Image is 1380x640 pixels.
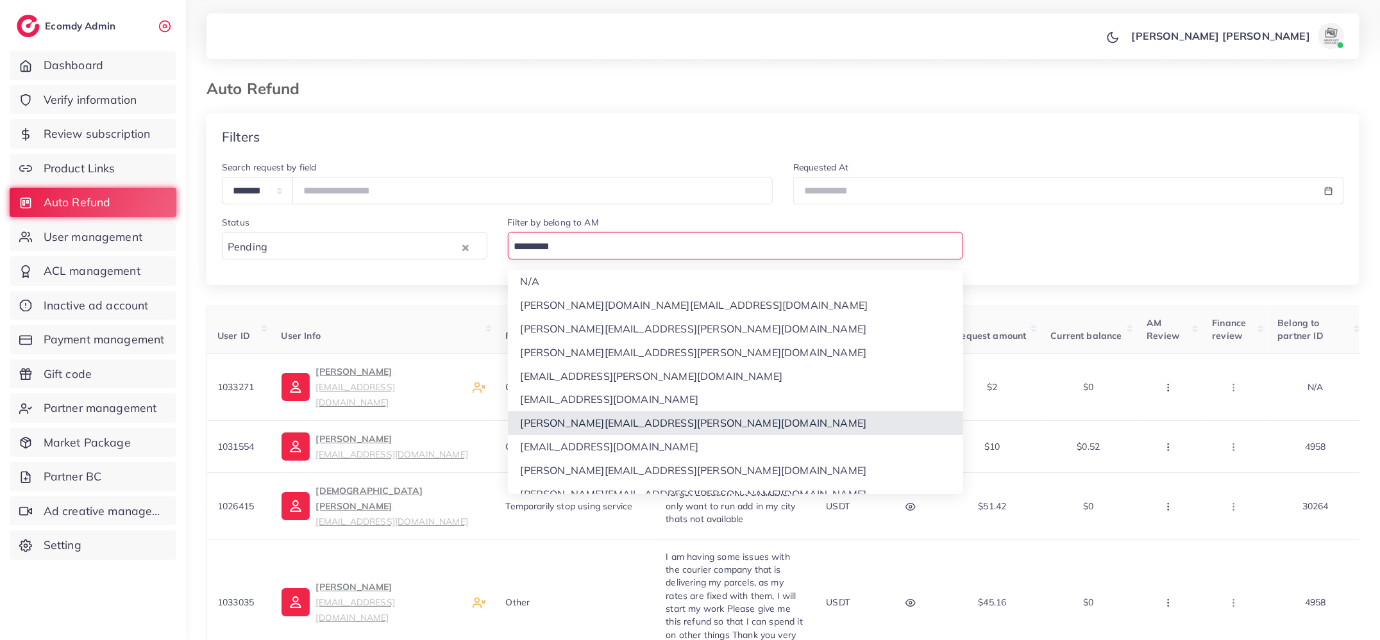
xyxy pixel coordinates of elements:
[508,482,964,506] li: [PERSON_NAME][EMAIL_ADDRESS][PERSON_NAME][DOMAIN_NAME]
[508,232,964,259] div: Search for option
[508,388,964,411] li: [EMAIL_ADDRESS][DOMAIN_NAME]
[316,448,468,459] small: [EMAIL_ADDRESS][DOMAIN_NAME]
[510,237,947,257] input: Search for option
[44,331,165,348] span: Payment management
[316,579,462,625] p: [PERSON_NAME]
[506,441,530,452] span: Other
[508,341,964,365] li: [PERSON_NAME][EMAIL_ADDRESS][PERSON_NAME][DOMAIN_NAME]
[44,229,142,245] span: User management
[217,441,254,452] span: 1031554
[282,492,310,520] img: ic-user-info.36bf1079.svg
[217,500,254,512] span: 1026415
[44,92,137,108] span: Verify information
[316,364,462,410] p: [PERSON_NAME]
[508,411,964,435] li: [PERSON_NAME][EMAIL_ADDRESS][PERSON_NAME][DOMAIN_NAME]
[44,126,151,142] span: Review subscription
[508,270,964,293] li: N/A
[44,57,103,74] span: Dashboard
[10,393,176,423] a: Partner management
[44,468,102,485] span: Partner BC
[10,530,176,560] a: Setting
[10,496,176,526] a: Ad creative management
[282,364,462,410] a: [PERSON_NAME][EMAIL_ADDRESS][DOMAIN_NAME]
[10,359,176,389] a: Gift code
[45,20,119,32] h2: Ecomdy Admin
[282,432,310,461] img: ic-user-info.36bf1079.svg
[10,428,176,457] a: Market Package
[316,516,468,527] small: [EMAIL_ADDRESS][DOMAIN_NAME]
[10,256,176,286] a: ACL management
[506,381,530,393] span: Other
[271,237,459,257] input: Search for option
[282,373,310,401] img: ic-user-info.36bf1079.svg
[44,297,149,314] span: Inactive ad account
[10,462,176,491] a: Partner BC
[508,459,964,482] li: [PERSON_NAME][EMAIL_ADDRESS][PERSON_NAME][DOMAIN_NAME]
[10,85,176,115] a: Verify information
[44,263,140,279] span: ACL management
[1318,23,1344,49] img: avatar
[508,365,964,388] li: [EMAIL_ADDRESS][PERSON_NAME][DOMAIN_NAME]
[10,222,176,252] a: User management
[508,435,964,459] li: [EMAIL_ADDRESS][DOMAIN_NAME]
[282,588,310,616] img: ic-user-info.36bf1079.svg
[316,483,485,529] p: [DEMOGRAPHIC_DATA][PERSON_NAME]
[10,188,176,217] a: Auto Refund
[506,330,570,341] span: Refund reason
[10,119,176,149] a: Review subscription
[10,154,176,183] a: Product Links
[10,51,176,80] a: Dashboard
[316,431,468,462] p: [PERSON_NAME]
[10,325,176,354] a: Payment management
[316,596,395,623] small: [EMAIL_ADDRESS][DOMAIN_NAME]
[506,596,530,608] span: Other
[44,194,111,211] span: Auto Refund
[282,431,468,462] a: [PERSON_NAME][EMAIL_ADDRESS][DOMAIN_NAME]
[10,291,176,320] a: Inactive ad account
[44,366,92,382] span: Gift code
[506,500,633,512] span: Temporarily stop using service
[44,503,167,520] span: Ad creative management
[217,596,254,608] span: 1033035
[44,434,131,451] span: Market Package
[222,232,487,259] div: Search for option
[282,483,485,529] a: [DEMOGRAPHIC_DATA][PERSON_NAME][EMAIL_ADDRESS][DOMAIN_NAME]
[44,400,157,416] span: Partner management
[1125,23,1349,49] a: [PERSON_NAME] [PERSON_NAME]avatar
[44,160,115,177] span: Product Links
[17,15,40,37] img: logo
[282,330,321,341] span: User Info
[17,15,119,37] a: logoEcomdy Admin
[217,330,250,341] span: User ID
[316,381,395,407] small: [EMAIL_ADDRESS][DOMAIN_NAME]
[282,579,462,625] a: [PERSON_NAME][EMAIL_ADDRESS][DOMAIN_NAME]
[1132,28,1310,44] p: [PERSON_NAME] [PERSON_NAME]
[508,293,964,317] li: [PERSON_NAME][DOMAIN_NAME][EMAIL_ADDRESS][DOMAIN_NAME]
[44,537,81,554] span: Setting
[217,381,254,393] span: 1033271
[508,317,964,341] li: [PERSON_NAME][EMAIL_ADDRESS][PERSON_NAME][DOMAIN_NAME]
